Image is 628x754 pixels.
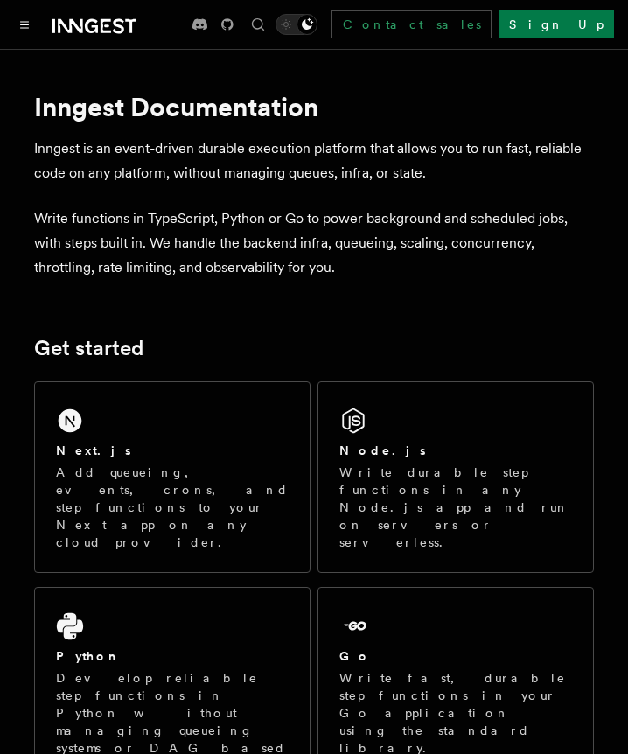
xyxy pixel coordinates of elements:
[331,10,492,38] a: Contact sales
[317,381,594,573] a: Node.jsWrite durable step functions in any Node.js app and run on servers or serverless.
[499,10,614,38] a: Sign Up
[276,14,317,35] button: Toggle dark mode
[248,14,269,35] button: Find something...
[34,136,594,185] p: Inngest is an event-driven durable execution platform that allows you to run fast, reliable code ...
[14,14,35,35] button: Toggle navigation
[56,442,131,459] h2: Next.js
[339,647,371,665] h2: Go
[34,381,311,573] a: Next.jsAdd queueing, events, crons, and step functions to your Next app on any cloud provider.
[56,647,121,665] h2: Python
[34,336,143,360] a: Get started
[34,206,594,280] p: Write functions in TypeScript, Python or Go to power background and scheduled jobs, with steps bu...
[339,464,572,551] p: Write durable step functions in any Node.js app and run on servers or serverless.
[56,464,289,551] p: Add queueing, events, crons, and step functions to your Next app on any cloud provider.
[339,442,426,459] h2: Node.js
[34,91,594,122] h1: Inngest Documentation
